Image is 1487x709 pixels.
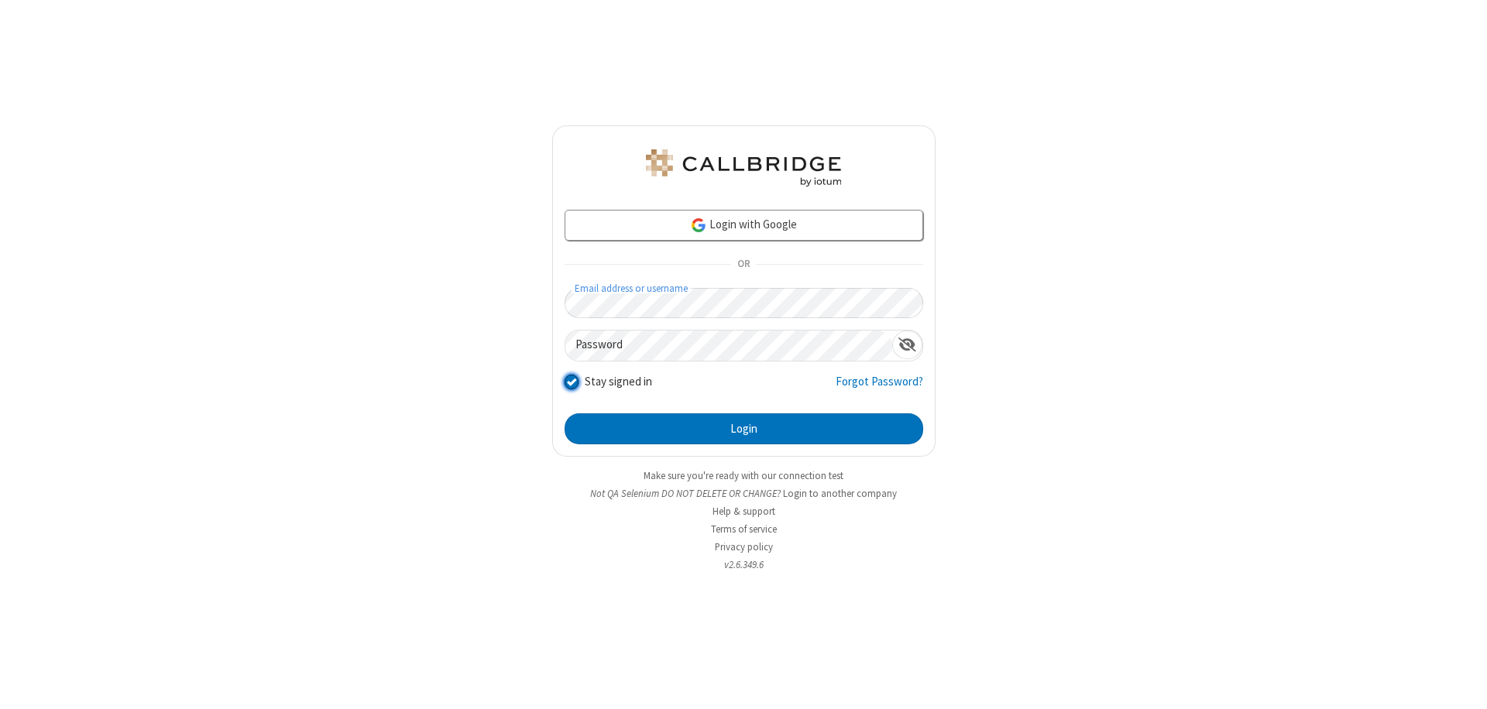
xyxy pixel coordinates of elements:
img: google-icon.png [690,217,707,234]
a: Privacy policy [715,540,773,553]
a: Help & support [713,505,775,518]
a: Forgot Password? [836,373,923,402]
label: Stay signed in [585,373,652,391]
input: Email address or username [565,288,923,318]
div: Show password [892,331,922,359]
a: Make sure you're ready with our connection test [644,469,843,482]
span: OR [731,254,756,276]
img: QA Selenium DO NOT DELETE OR CHANGE [643,149,844,187]
li: Not QA Selenium DO NOT DELETE OR CHANGE? [552,486,936,501]
li: v2.6.349.6 [552,557,936,572]
button: Login to another company [783,486,897,501]
a: Terms of service [711,522,777,536]
a: Login with Google [565,210,923,241]
button: Login [565,413,923,444]
input: Password [565,331,892,361]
